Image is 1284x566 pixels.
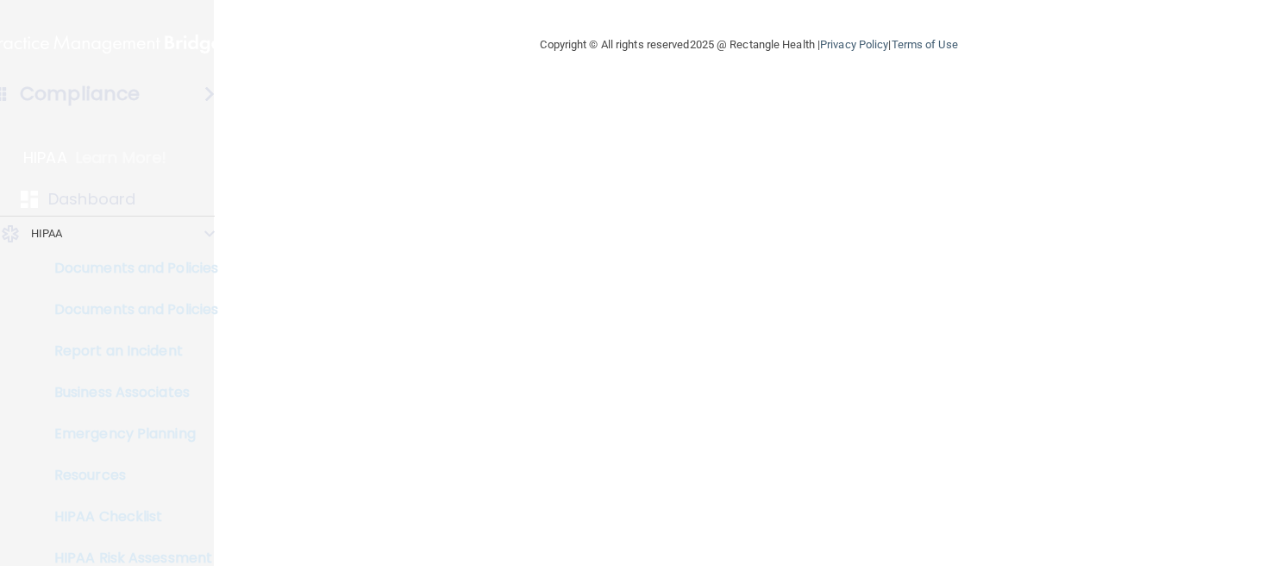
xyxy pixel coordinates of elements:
[820,38,888,51] a: Privacy Policy
[11,425,247,443] p: Emergency Planning
[76,148,167,168] p: Learn More!
[20,82,140,106] h4: Compliance
[11,260,247,277] p: Documents and Policies
[11,508,247,525] p: HIPAA Checklist
[11,343,247,360] p: Report an Incident
[435,17,1064,72] div: Copyright © All rights reserved 2025 @ Rectangle Health | |
[48,189,135,210] p: Dashboard
[21,191,38,208] img: dashboard.aa5b2476.svg
[11,467,247,484] p: Resources
[31,223,63,244] p: HIPAA
[892,38,958,51] a: Terms of Use
[21,189,189,210] a: Dashboard
[23,148,67,168] p: HIPAA
[11,301,247,318] p: Documents and Policies
[11,384,247,401] p: Business Associates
